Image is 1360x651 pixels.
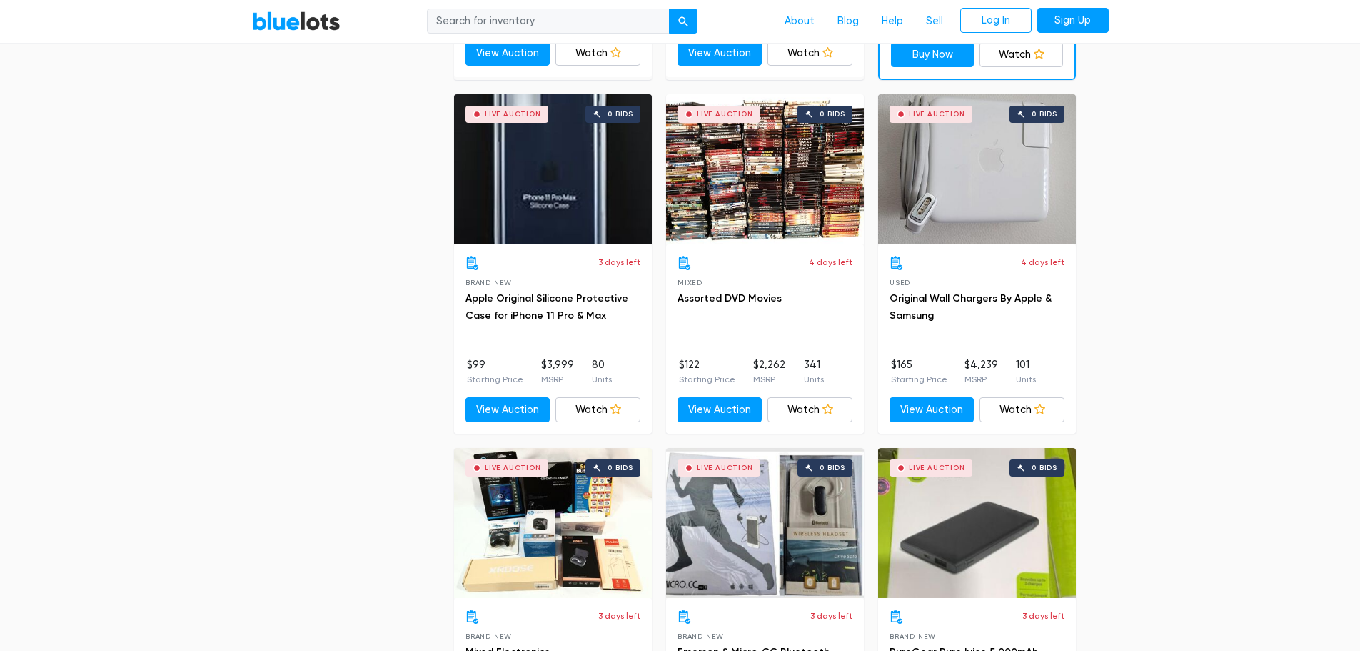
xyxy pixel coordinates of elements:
p: MSRP [964,373,998,386]
p: 4 days left [809,256,852,269]
div: Live Auction [485,464,541,472]
div: 0 bids [608,111,633,118]
div: Live Auction [697,464,753,472]
li: $122 [679,357,735,386]
li: $165 [891,357,947,386]
span: Brand New [678,632,724,640]
div: Live Auction [909,111,965,118]
p: MSRP [753,373,785,386]
a: Live Auction 0 bids [454,94,652,244]
li: $4,239 [964,357,998,386]
span: Mixed [678,279,702,287]
a: Live Auction 0 bids [454,448,652,598]
div: 0 bids [608,464,633,472]
input: Search for inventory [427,9,670,34]
a: View Auction [890,397,974,423]
a: Live Auction 0 bids [878,448,1076,598]
div: Live Auction [485,111,541,118]
div: 0 bids [1032,111,1057,118]
p: 3 days left [1022,610,1064,622]
div: 0 bids [820,464,845,472]
a: View Auction [465,41,550,66]
li: $99 [467,357,523,386]
a: Sell [915,8,954,35]
div: 0 bids [820,111,845,118]
p: 3 days left [598,256,640,269]
li: 101 [1016,357,1036,386]
div: Live Auction [909,464,965,472]
a: Live Auction 0 bids [666,448,864,598]
a: Watch [767,41,852,66]
a: View Auction [465,397,550,423]
span: Brand New [465,279,512,287]
a: BlueLots [252,11,341,31]
a: Blog [826,8,870,35]
p: 3 days left [810,610,852,622]
a: Log In [960,8,1032,34]
a: About [773,8,826,35]
a: Apple Original Silicone Protective Case for iPhone 11 Pro & Max [465,292,628,322]
p: Units [804,373,824,386]
a: Watch [555,41,640,66]
a: Watch [767,397,852,423]
div: 0 bids [1032,464,1057,472]
p: MSRP [541,373,574,386]
span: Brand New [890,632,936,640]
span: Used [890,279,910,287]
a: Watch [979,397,1064,423]
li: 341 [804,357,824,386]
li: $2,262 [753,357,785,386]
div: Live Auction [697,111,753,118]
p: Units [1016,373,1036,386]
a: Assorted DVD Movies [678,292,782,304]
a: Sign Up [1037,8,1109,34]
p: 4 days left [1021,256,1064,269]
p: Units [592,373,612,386]
a: View Auction [678,397,762,423]
li: $3,999 [541,357,574,386]
p: Starting Price [467,373,523,386]
a: Original Wall Chargers By Apple & Samsung [890,292,1052,322]
span: Brand New [465,632,512,640]
a: Live Auction 0 bids [666,94,864,244]
a: Watch [979,42,1063,68]
p: 3 days left [598,610,640,622]
a: Help [870,8,915,35]
a: Watch [555,397,640,423]
li: 80 [592,357,612,386]
a: Buy Now [891,42,974,68]
p: Starting Price [891,373,947,386]
a: Live Auction 0 bids [878,94,1076,244]
a: View Auction [678,41,762,66]
p: Starting Price [679,373,735,386]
